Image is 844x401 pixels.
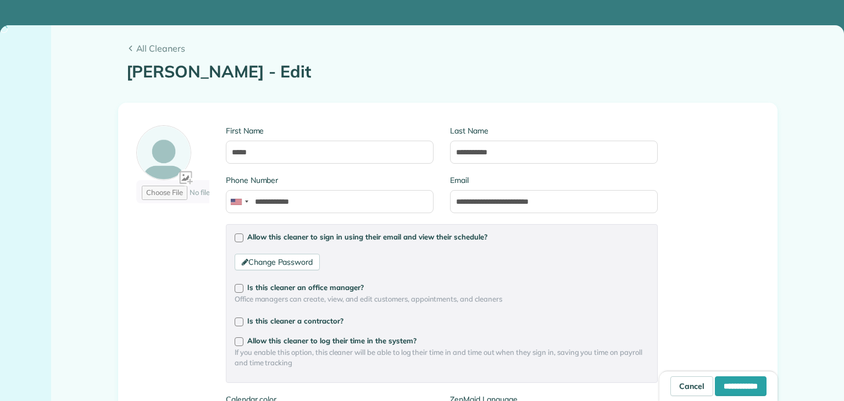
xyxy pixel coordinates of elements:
span: All Cleaners [136,42,769,55]
span: Allow this cleaner to log their time in the system? [247,336,417,345]
span: Is this cleaner an office manager? [247,283,364,292]
a: Cancel [670,376,713,396]
label: Email [450,175,658,186]
span: Allow this cleaner to sign in using their email and view their schedule? [247,232,487,241]
a: All Cleaners [126,42,769,55]
span: If you enable this option, this cleaner will be able to log their time in and time out when they ... [235,347,649,369]
label: First Name [226,125,434,136]
div: United States: +1 [226,191,252,213]
label: Phone Number [226,175,434,186]
span: Is this cleaner a contractor? [247,316,343,325]
a: Change Password [235,254,320,270]
label: Last Name [450,125,658,136]
span: Office managers can create, view, and edit customers, appointments, and cleaners [235,294,649,305]
h1: [PERSON_NAME] - Edit [126,63,769,81]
